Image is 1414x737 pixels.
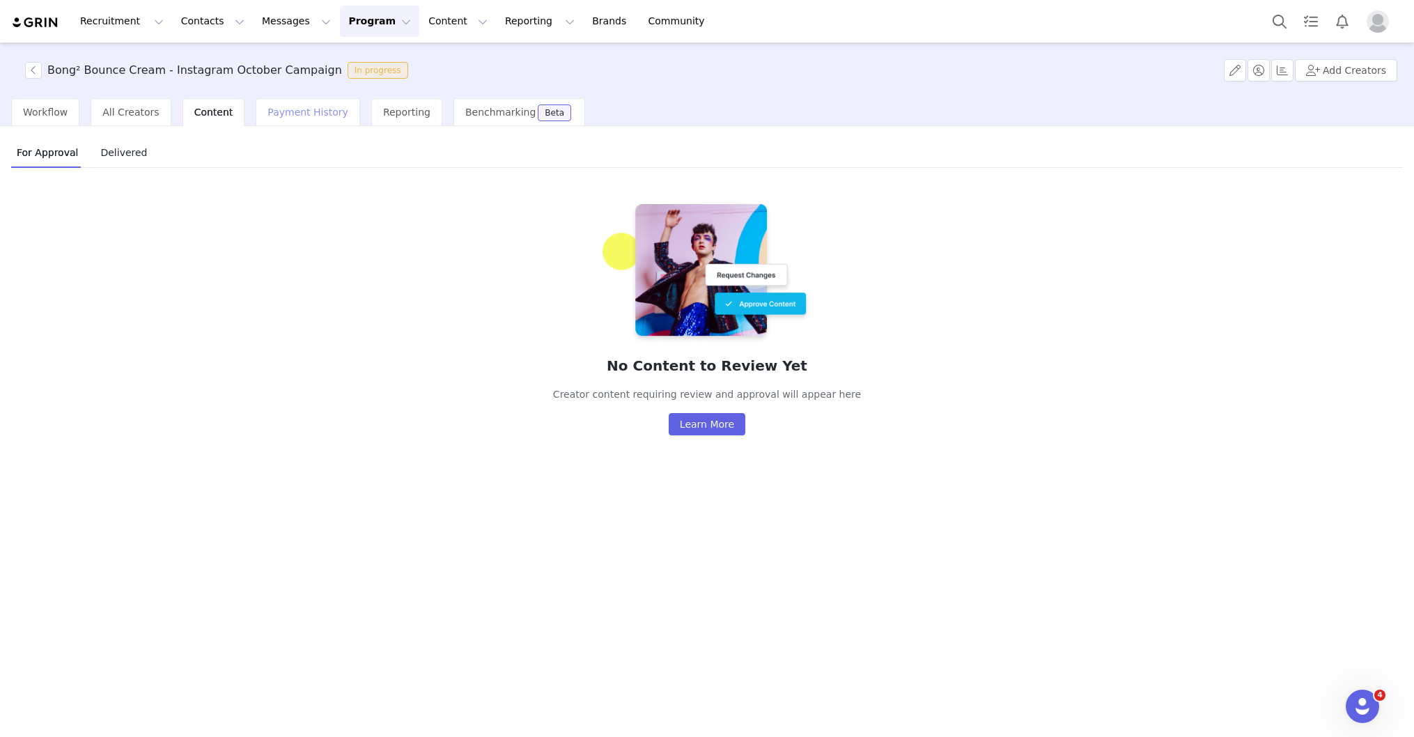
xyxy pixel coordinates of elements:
[11,141,84,164] span: For Approval
[603,201,811,344] img: forapproval-empty@2x.png
[173,6,253,37] button: Contacts
[420,6,496,37] button: Content
[47,62,342,79] h3: Bong² Bounce Cream - Instagram October Campaign
[383,107,430,118] span: Reporting
[1374,690,1385,701] span: 4
[545,109,564,117] div: Beta
[11,16,60,29] img: grin logo
[1296,6,1326,37] a: Tasks
[348,62,408,79] span: In progress
[465,107,536,118] span: Benchmarking
[1295,59,1397,82] button: Add Creators
[194,107,233,118] span: Content
[1358,10,1403,33] button: Profile
[640,6,720,37] a: Community
[267,107,348,118] span: Payment History
[497,6,583,37] button: Reporting
[1346,690,1379,723] iframe: Intercom live chat
[340,6,419,37] button: Program
[254,6,339,37] button: Messages
[669,413,745,435] button: Learn More
[25,62,414,79] span: [object Object]
[584,6,639,37] a: Brands
[1367,10,1389,33] img: placeholder-profile.jpg
[72,6,172,37] button: Recruitment
[553,355,861,376] h2: No Content to Review Yet
[23,107,68,118] span: Workflow
[1264,6,1295,37] button: Search
[102,107,159,118] span: All Creators
[95,141,153,164] span: Delivered
[1327,6,1358,37] button: Notifications
[553,387,861,402] p: Creator content requiring review and approval will appear here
